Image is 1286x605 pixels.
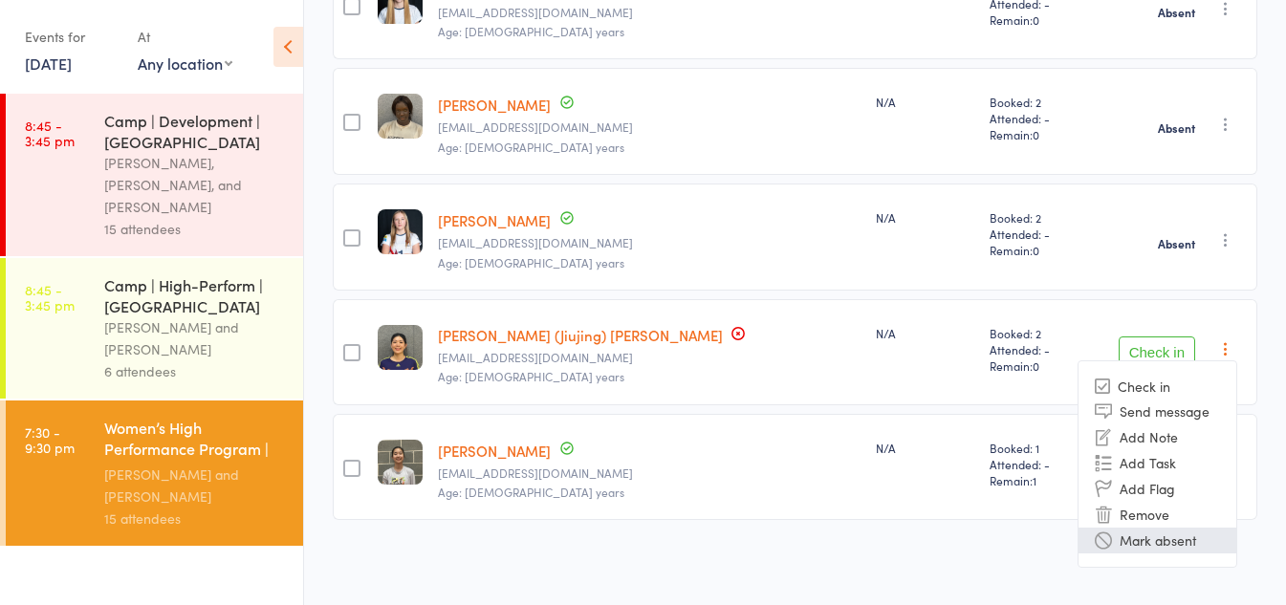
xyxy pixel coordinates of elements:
[990,341,1086,357] span: Attended: -
[1119,336,1195,367] button: Check in
[876,94,974,110] div: N/A
[1079,399,1236,424] li: Send message
[25,118,75,148] time: 8:45 - 3:45 pm
[990,242,1086,258] span: Remain:
[378,94,423,139] img: image1750332538.png
[138,21,232,53] div: At
[876,209,974,226] div: N/A
[378,209,423,254] img: image1757996146.png
[1033,357,1039,374] span: 0
[438,120,861,134] small: ayennyuar1@gmail.com
[6,94,303,256] a: 8:45 -3:45 pmCamp | Development | [GEOGRAPHIC_DATA][PERSON_NAME], [PERSON_NAME], and [PERSON_NAME...
[6,258,303,399] a: 8:45 -3:45 pmCamp | High-Perform | [GEOGRAPHIC_DATA][PERSON_NAME] and [PERSON_NAME]6 attendees
[438,23,624,39] span: Age: [DEMOGRAPHIC_DATA] years
[438,368,624,384] span: Age: [DEMOGRAPHIC_DATA] years
[104,464,287,508] div: [PERSON_NAME] and [PERSON_NAME]
[104,417,287,464] div: Women’s High Performance Program | [GEOGRAPHIC_DATA]
[990,209,1086,226] span: Booked: 2
[25,21,119,53] div: Events for
[990,126,1086,142] span: Remain:
[378,325,423,370] img: image1757327601.png
[990,440,1086,456] span: Booked: 1
[104,218,287,240] div: 15 attendees
[438,325,723,345] a: [PERSON_NAME] (Jiujing) [PERSON_NAME]
[104,110,287,152] div: Camp | Development | [GEOGRAPHIC_DATA]
[104,316,287,360] div: [PERSON_NAME] and [PERSON_NAME]
[1079,450,1236,476] li: Add Task
[438,351,861,364] small: xujiujing1995@gmail.com
[1158,236,1195,251] strong: Absent
[438,441,551,461] a: [PERSON_NAME]
[990,357,1086,374] span: Remain:
[1079,476,1236,502] li: Add Flag
[1079,502,1236,528] li: Remove
[104,152,287,218] div: [PERSON_NAME], [PERSON_NAME], and [PERSON_NAME]
[876,440,974,456] div: N/A
[990,94,1086,110] span: Booked: 2
[1079,528,1236,553] li: Mark absent
[25,282,75,313] time: 8:45 - 3:45 pm
[438,139,624,155] span: Age: [DEMOGRAPHIC_DATA] years
[104,274,287,316] div: Camp | High-Perform | [GEOGRAPHIC_DATA]
[1158,120,1195,136] strong: Absent
[1033,472,1036,488] span: 1
[104,508,287,529] div: 15 attendees
[438,466,861,480] small: jenniferyang450@gmail.com
[104,360,287,382] div: 6 attendees
[1033,126,1039,142] span: 0
[990,226,1086,242] span: Attended: -
[990,456,1086,472] span: Attended: -
[1033,242,1039,258] span: 0
[990,325,1086,341] span: Booked: 2
[1079,424,1236,450] li: Add Note
[438,95,551,115] a: [PERSON_NAME]
[990,11,1086,28] span: Remain:
[438,254,624,270] span: Age: [DEMOGRAPHIC_DATA] years
[6,400,303,546] a: 7:30 -9:30 pmWomen’s High Performance Program | [GEOGRAPHIC_DATA][PERSON_NAME] and [PERSON_NAME]1...
[1033,11,1039,28] span: 0
[438,210,551,230] a: [PERSON_NAME]
[1079,375,1236,399] li: Check in
[438,236,861,249] small: RUBYELIZWRIGHT@GMAIL.COM
[25,424,75,455] time: 7:30 - 9:30 pm
[378,440,423,485] img: image1750240351.png
[1158,5,1195,20] strong: Absent
[990,110,1086,126] span: Attended: -
[876,325,974,341] div: N/A
[990,472,1086,488] span: Remain:
[438,6,861,19] small: chelseacocks2009@gmail.com
[438,484,624,500] span: Age: [DEMOGRAPHIC_DATA] years
[138,53,232,74] div: Any location
[25,53,72,74] a: [DATE]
